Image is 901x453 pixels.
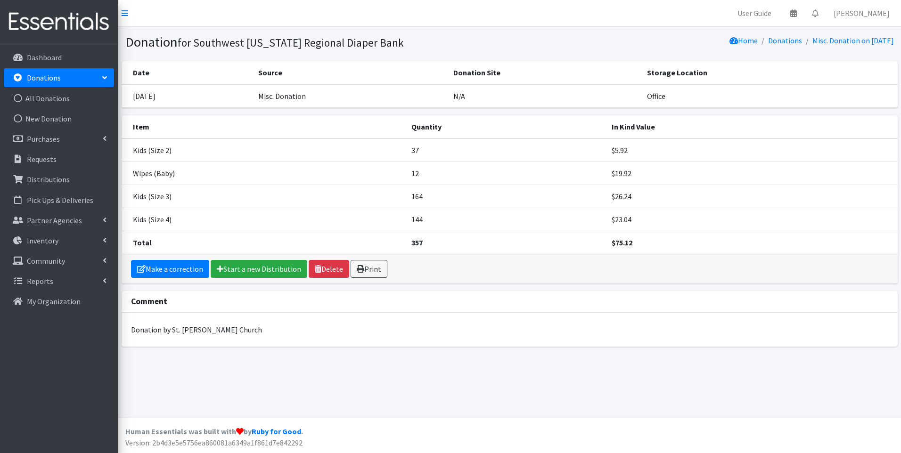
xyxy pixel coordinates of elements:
a: Make a correction [131,260,209,278]
th: Donation Site [448,61,641,84]
p: Inventory [27,236,58,245]
th: In Kind Value [606,115,897,138]
a: Start a new Distribution [211,260,307,278]
a: User Guide [730,4,779,23]
a: Pick Ups & Deliveries [4,191,114,210]
a: Requests [4,150,114,169]
p: Requests [27,154,57,164]
a: Home [729,36,758,45]
strong: 357 [411,238,423,247]
strong: Total [133,238,152,247]
a: Reports [4,272,114,291]
strong: Comment [131,296,167,307]
p: My Organization [27,297,81,306]
a: Community [4,251,114,270]
a: Dashboard [4,48,114,67]
th: Item [122,115,406,138]
p: Community [27,256,65,266]
p: Donations [27,73,61,82]
td: Kids (Size 3) [122,185,406,208]
a: My Organization [4,292,114,311]
td: Wipes (Baby) [122,162,406,185]
img: HumanEssentials [4,6,114,38]
td: Misc. Donation [253,84,448,108]
th: Quantity [406,115,606,138]
td: Office [641,84,898,108]
small: for Southwest [US_STATE] Regional Diaper Bank [178,36,404,49]
strong: Human Essentials was built with by . [125,427,303,436]
td: 144 [406,208,606,231]
a: All Donations [4,89,114,108]
a: Ruby for Good [252,427,301,436]
a: Donations [4,68,114,87]
p: Pick Ups & Deliveries [27,195,93,205]
p: Purchases [27,134,60,144]
h1: Donation [125,34,506,50]
th: Storage Location [641,61,898,84]
p: Donation by St. [PERSON_NAME] Church [131,324,888,335]
p: Partner Agencies [27,216,82,225]
td: $5.92 [606,138,897,162]
a: Distributions [4,170,114,189]
a: Donations [768,36,802,45]
td: [DATE] [122,84,253,108]
td: 12 [406,162,606,185]
td: $19.92 [606,162,897,185]
td: 164 [406,185,606,208]
p: Reports [27,276,53,286]
p: Distributions [27,175,70,184]
a: New Donation [4,109,114,128]
a: Misc. Donation on [DATE] [812,36,894,45]
a: Inventory [4,231,114,250]
a: Purchases [4,129,114,148]
a: Print [351,260,387,278]
span: Version: 2b4d3e5e5756ea860081a6349a1f861d7e842292 [125,438,303,447]
td: Kids (Size 2) [122,138,406,162]
td: 37 [406,138,606,162]
th: Date [122,61,253,84]
p: Dashboard [27,53,62,62]
td: N/A [448,84,641,108]
td: $26.24 [606,185,897,208]
a: [PERSON_NAME] [826,4,897,23]
td: $23.04 [606,208,897,231]
a: Delete [309,260,349,278]
td: Kids (Size 4) [122,208,406,231]
a: Partner Agencies [4,211,114,230]
strong: $75.12 [612,238,632,247]
th: Source [253,61,448,84]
